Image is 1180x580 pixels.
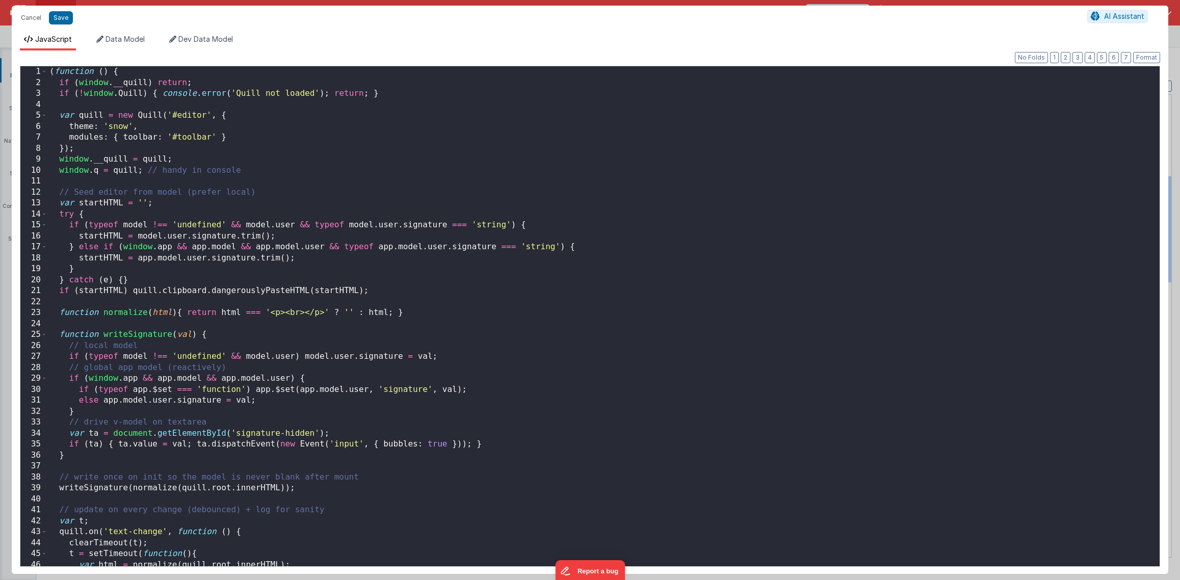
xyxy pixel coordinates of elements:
[20,340,47,352] div: 26
[16,11,46,25] button: Cancel
[20,472,47,483] div: 38
[20,110,47,121] div: 5
[20,439,47,450] div: 35
[20,165,47,176] div: 10
[1085,52,1095,63] button: 4
[49,11,73,24] button: Save
[20,187,47,198] div: 12
[20,220,47,231] div: 15
[20,362,47,374] div: 28
[1061,52,1070,63] button: 2
[20,88,47,99] div: 3
[20,395,47,406] div: 31
[20,373,47,384] div: 29
[1015,52,1048,63] button: No Folds
[20,121,47,133] div: 6
[20,483,47,494] div: 39
[20,176,47,187] div: 11
[20,242,47,253] div: 17
[1050,52,1059,63] button: 1
[20,526,47,538] div: 43
[1104,12,1144,20] span: AI Assistant
[1121,52,1131,63] button: 7
[20,154,47,165] div: 9
[20,450,47,461] div: 36
[20,198,47,209] div: 13
[1087,10,1148,23] button: AI Assistant
[20,560,47,571] div: 46
[1109,52,1119,63] button: 6
[20,329,47,340] div: 25
[20,99,47,111] div: 4
[20,319,47,330] div: 24
[20,417,47,428] div: 33
[20,351,47,362] div: 27
[20,77,47,89] div: 2
[20,231,47,242] div: 16
[20,275,47,286] div: 20
[20,253,47,264] div: 18
[20,66,47,77] div: 1
[20,538,47,549] div: 44
[20,285,47,297] div: 21
[1097,52,1107,63] button: 5
[1072,52,1083,63] button: 3
[35,35,72,43] span: JavaScript
[20,516,47,527] div: 42
[1133,52,1160,63] button: Format
[20,132,47,143] div: 7
[20,461,47,472] div: 37
[20,428,47,439] div: 34
[20,548,47,560] div: 45
[20,505,47,516] div: 41
[20,384,47,396] div: 30
[178,35,233,43] span: Dev Data Model
[20,263,47,275] div: 19
[20,143,47,154] div: 8
[20,494,47,505] div: 40
[20,297,47,308] div: 22
[20,406,47,417] div: 32
[106,35,145,43] span: Data Model
[20,307,47,319] div: 23
[20,209,47,220] div: 14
